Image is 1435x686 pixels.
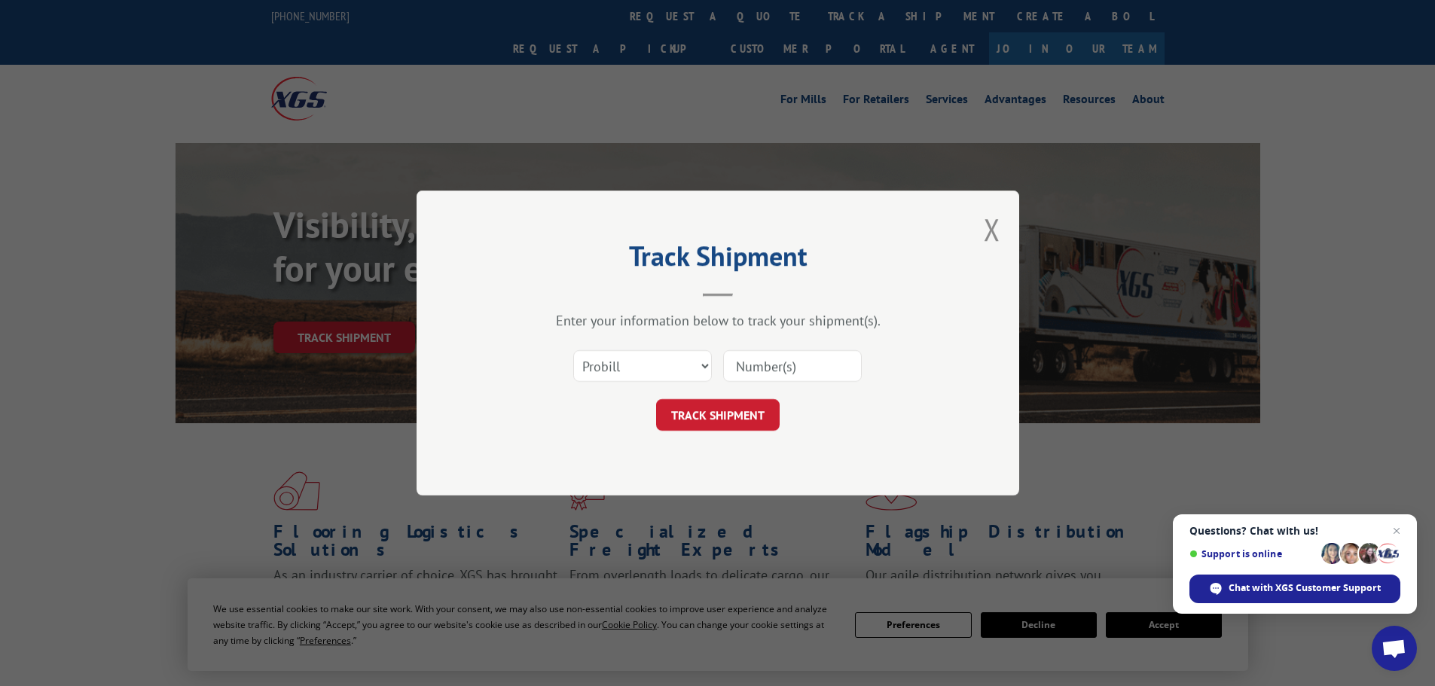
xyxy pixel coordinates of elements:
[492,312,944,329] div: Enter your information below to track your shipment(s).
[1372,626,1417,671] div: Open chat
[1189,548,1316,559] span: Support is online
[1189,525,1400,537] span: Questions? Chat with us!
[723,350,862,382] input: Number(s)
[1189,575,1400,603] div: Chat with XGS Customer Support
[1388,522,1406,540] span: Close chat
[656,399,780,431] button: TRACK SHIPMENT
[984,209,1000,249] button: Close modal
[492,245,944,274] h2: Track Shipment
[1229,581,1381,595] span: Chat with XGS Customer Support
